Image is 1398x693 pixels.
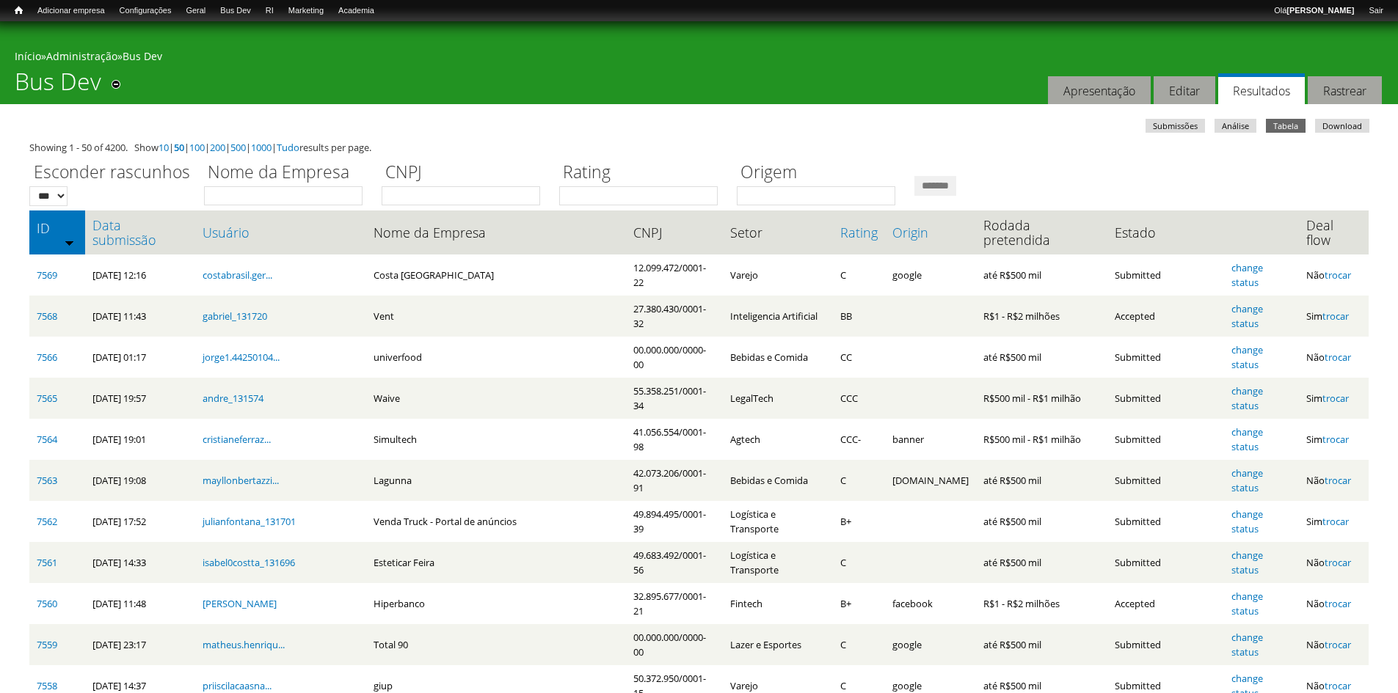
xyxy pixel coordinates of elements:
label: Rating [559,160,727,186]
td: [DATE] 17:52 [85,501,195,542]
td: Sim [1299,501,1369,542]
a: [PERSON_NAME] [203,597,277,610]
a: change status [1231,261,1263,289]
td: 00.000.000/0000-00 [626,624,724,665]
td: até R$500 mil [976,624,1107,665]
td: Lazer e Esportes [723,624,833,665]
td: 42.073.206/0001-91 [626,460,724,501]
td: univerfood [366,337,625,378]
a: trocar [1325,638,1351,651]
td: google [885,624,976,665]
strong: [PERSON_NAME] [1286,6,1354,15]
td: Hiperbanco [366,583,625,624]
td: CCC- [833,419,885,460]
td: Sim [1299,296,1369,337]
a: change status [1231,590,1263,617]
td: Agtech [723,419,833,460]
td: Submitted [1107,542,1224,583]
td: Submitted [1107,337,1224,378]
a: change status [1231,425,1263,453]
td: Não [1299,542,1369,583]
td: [DATE] 12:16 [85,254,195,296]
a: Apresentação [1048,76,1151,105]
th: Rodada pretendida [976,210,1107,254]
th: Estado [1107,210,1224,254]
a: change status [1231,466,1263,494]
td: até R$500 mil [976,542,1107,583]
td: C [833,254,885,296]
a: matheus.henriqu... [203,638,285,651]
td: facebook [885,583,976,624]
div: » » [15,49,1383,67]
td: Logística e Transporte [723,501,833,542]
a: Academia [331,4,382,18]
td: Submitted [1107,378,1224,419]
a: Tabela [1266,119,1306,133]
td: R$1 - R$2 milhões [976,583,1107,624]
td: 49.683.492/0001-56 [626,542,724,583]
a: Olá[PERSON_NAME] [1267,4,1361,18]
a: 7562 [37,515,57,528]
td: Vent [366,296,625,337]
td: R$500 mil - R$1 milhão [976,378,1107,419]
td: [DOMAIN_NAME] [885,460,976,501]
td: R$500 mil - R$1 milhão [976,419,1107,460]
td: [DATE] 19:01 [85,419,195,460]
a: Download [1315,119,1369,133]
td: BB [833,296,885,337]
a: Data submissão [92,218,188,247]
a: 200 [210,141,225,154]
a: change status [1231,631,1263,659]
td: até R$500 mil [976,501,1107,542]
a: change status [1231,507,1263,535]
th: Setor [723,210,833,254]
td: [DATE] 11:48 [85,583,195,624]
td: até R$500 mil [976,337,1107,378]
div: Showing 1 - 50 of 4200. Show | | | | | | results per page. [29,140,1369,155]
a: 7561 [37,556,57,569]
td: Fintech [723,583,833,624]
th: Nome da Empresa [366,210,625,254]
a: Administração [46,49,117,63]
a: trocar [1325,351,1351,364]
a: 50 [174,141,184,154]
h1: Bus Dev [15,67,101,104]
a: 7569 [37,268,57,282]
a: change status [1231,302,1263,330]
a: 7568 [37,309,57,323]
a: change status [1231,549,1263,576]
a: 500 [230,141,246,154]
a: Bus Dev [213,4,258,18]
td: Submitted [1107,624,1224,665]
td: B+ [833,583,885,624]
a: Submissões [1146,119,1205,133]
th: Deal flow [1299,210,1369,254]
a: 7559 [37,638,57,651]
a: Resultados [1218,73,1305,105]
a: Configurações [112,4,179,18]
a: jorge1.44250104... [203,351,280,364]
a: Editar [1154,76,1215,105]
label: Esconder rascunhos [29,160,194,186]
a: Usuário [203,225,359,240]
a: 7558 [37,679,57,692]
a: trocar [1325,556,1351,569]
a: Início [15,49,41,63]
td: Sim [1299,419,1369,460]
td: Não [1299,337,1369,378]
a: Marketing [281,4,331,18]
a: change status [1231,343,1263,371]
td: Waive [366,378,625,419]
td: C [833,460,885,501]
a: Tudo [277,141,299,154]
a: andre_131574 [203,392,263,405]
label: CNPJ [382,160,550,186]
td: R$1 - R$2 milhões [976,296,1107,337]
th: CNPJ [626,210,724,254]
a: trocar [1325,679,1351,692]
a: change status [1231,384,1263,412]
a: Bus Dev [123,49,162,63]
a: ID [37,221,78,235]
a: 100 [189,141,205,154]
a: Rating [840,225,878,240]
